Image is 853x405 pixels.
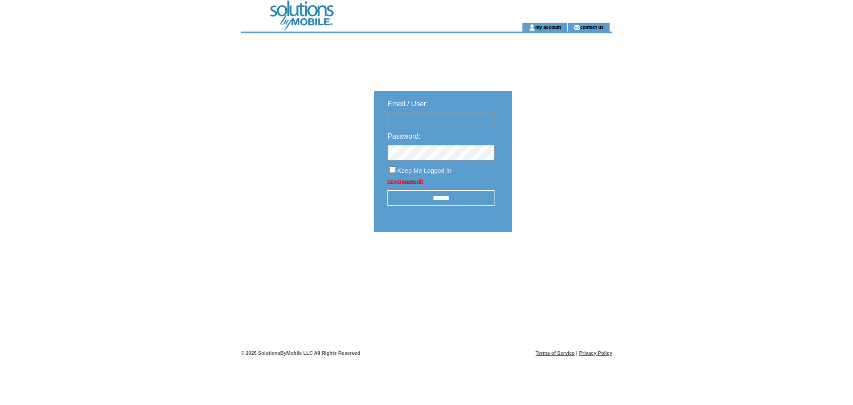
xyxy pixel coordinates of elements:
span: Email / User: [387,100,428,108]
a: Terms of Service [536,350,575,356]
a: Privacy Policy [579,350,612,356]
span: © 2025 SolutionsByMobile LLC All Rights Reserved [241,350,360,356]
img: contact_us_icon.gif;jsessionid=9F2E5329B5EA3FD0C2590E86708FB9E7 [574,24,580,31]
a: Forgot password? [387,179,423,184]
span: Keep Me Logged In [397,167,451,174]
a: my account [535,24,561,30]
a: contact us [580,24,604,30]
span: | [576,350,578,356]
img: transparent.png;jsessionid=9F2E5329B5EA3FD0C2590E86708FB9E7 [538,254,582,265]
span: Password: [387,132,421,140]
img: account_icon.gif;jsessionid=9F2E5329B5EA3FD0C2590E86708FB9E7 [529,24,535,31]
